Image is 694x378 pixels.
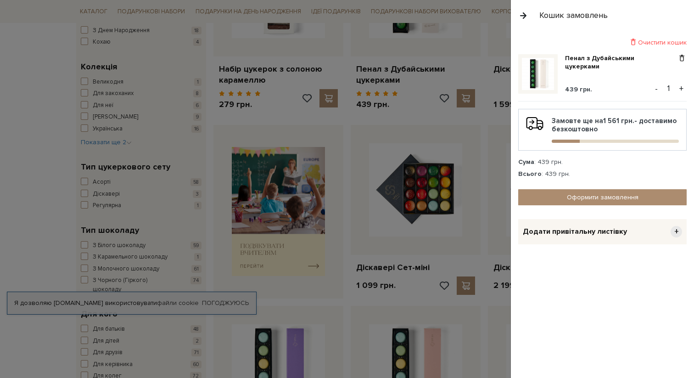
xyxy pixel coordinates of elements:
[565,85,592,93] span: 439 грн.
[518,189,687,205] a: Оформити замовлення
[565,54,677,71] a: Пенал з Дубайськими цукерками
[518,170,542,178] strong: Всього
[522,58,554,90] img: Пенал з Дубайськими цукерками
[526,117,679,143] div: Замовте ще на - доставимо безкоштовно
[676,82,687,96] button: +
[539,10,608,21] div: Кошик замовлень
[652,82,661,96] button: -
[518,158,687,166] div: : 439 грн.
[603,117,634,125] b: 1 561 грн.
[523,227,627,237] span: Додати привітальну листівку
[518,170,687,178] div: : 439 грн.
[671,226,682,237] span: +
[518,158,534,166] strong: Сума
[518,38,687,47] div: Очистити кошик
